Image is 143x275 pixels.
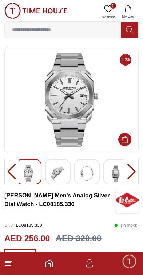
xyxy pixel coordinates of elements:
[119,14,137,19] span: My Bag
[99,3,118,21] a: 0Wishlist
[114,220,139,231] p: ( In stock )
[4,191,116,209] h3: [PERSON_NAME] Men's Analog Silver Dial Watch - LC08185.330
[4,3,68,19] img: ...
[120,54,131,66] span: 20%
[4,232,50,245] h2: AED 256.00
[22,165,35,182] img: Lee Cooper Men's Analog Silver Dial Watch - LC08185.330
[4,223,15,228] span: SKU :
[122,254,138,270] div: Chat Widget
[4,220,42,231] p: LC08185.330
[116,187,139,213] img: Lee Cooper Men's Analog Silver Dial Watch - LC08185.330
[45,259,53,268] a: Home
[56,232,101,245] h3: AED 320.00
[110,3,116,9] span: 0
[110,165,123,182] img: Lee Cooper Men's Analog Silver Dial Watch - LC08185.330
[99,14,118,20] span: Wishlist
[118,3,139,21] button: My Bag
[80,165,94,182] img: Lee Cooper Men's Analog Silver Dial Watch - LC08185.330
[51,165,64,182] img: Lee Cooper Men's Analog Silver Dial Watch - LC08185.330
[118,133,131,146] button: Add to Cart
[11,53,132,147] img: Lee Cooper Men's Analog Silver Dial Watch - LC08185.330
